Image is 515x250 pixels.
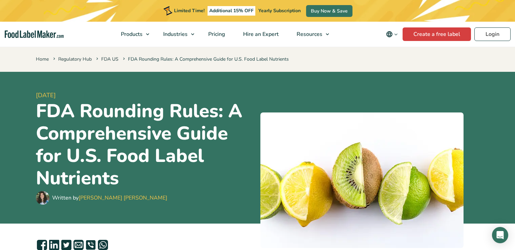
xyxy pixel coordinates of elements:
[288,22,332,47] a: Resources
[79,194,167,202] a: [PERSON_NAME] [PERSON_NAME]
[119,30,143,38] span: Products
[161,30,188,38] span: Industries
[295,30,323,38] span: Resources
[306,5,352,17] a: Buy Now & Save
[241,30,279,38] span: Hire an Expert
[474,27,511,41] a: Login
[101,56,119,62] a: FDA US
[199,22,233,47] a: Pricing
[122,56,289,62] span: FDA Rounding Rules: A Comprehensive Guide for U.S. Food Label Nutrients
[234,22,286,47] a: Hire an Expert
[403,27,471,41] a: Create a free label
[36,91,255,100] span: [DATE]
[154,22,198,47] a: Industries
[52,194,167,202] div: Written by
[208,6,255,16] span: Additional 15% OFF
[36,56,49,62] a: Home
[112,22,153,47] a: Products
[36,191,49,205] img: Maria Abi Hanna - Food Label Maker
[5,30,64,38] a: Food Label Maker homepage
[206,30,226,38] span: Pricing
[258,7,301,14] span: Yearly Subscription
[381,27,403,41] button: Change language
[58,56,92,62] a: Regulatory Hub
[492,227,508,243] div: Open Intercom Messenger
[36,100,255,189] h1: FDA Rounding Rules: A Comprehensive Guide for U.S. Food Label Nutrients
[174,7,205,14] span: Limited Time!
